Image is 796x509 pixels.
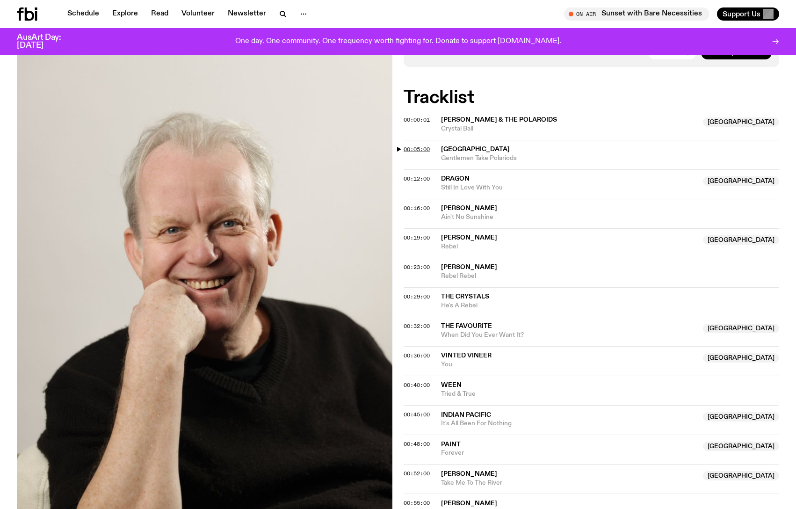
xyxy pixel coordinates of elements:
[404,381,430,389] span: 00:40:00
[404,117,430,123] button: 00:00:01
[441,441,461,448] span: Paint
[703,235,779,245] span: [GEOGRAPHIC_DATA]
[441,272,779,281] span: Rebel Rebel
[404,294,430,299] button: 00:29:00
[404,263,430,271] span: 00:23:00
[441,471,497,477] span: [PERSON_NAME]
[404,501,430,506] button: 00:55:00
[441,264,497,270] span: [PERSON_NAME]
[404,116,430,124] span: 00:00:01
[176,7,220,21] a: Volunteer
[404,352,430,359] span: 00:36:00
[441,154,779,163] span: Gentlemen Take Polariods
[703,353,779,363] span: [GEOGRAPHIC_DATA]
[404,89,779,106] h2: Tracklist
[404,235,430,240] button: 00:19:00
[441,234,497,241] span: [PERSON_NAME]
[107,7,144,21] a: Explore
[441,500,497,507] span: [PERSON_NAME]
[441,412,491,418] span: Indian Pacific
[404,471,430,476] button: 00:52:00
[404,470,430,477] span: 00:52:00
[222,7,272,21] a: Newsletter
[441,183,697,192] span: Still In Love With You
[703,471,779,480] span: [GEOGRAPHIC_DATA]
[404,265,430,270] button: 00:23:00
[62,7,105,21] a: Schedule
[404,412,430,417] button: 00:45:00
[404,206,430,211] button: 00:16:00
[441,390,779,399] span: Tried & True
[703,324,779,333] span: [GEOGRAPHIC_DATA]
[564,7,709,21] button: On AirSunset with Bare Necessities
[441,293,489,300] span: The Crystals
[441,449,697,458] span: Forever
[145,7,174,21] a: Read
[441,124,697,133] span: Crystal Ball
[404,324,430,329] button: 00:32:00
[17,34,77,50] h3: AusArt Day: [DATE]
[404,147,430,152] button: 00:05:00
[703,117,779,127] span: [GEOGRAPHIC_DATA]
[441,331,697,340] span: When Did You Ever Want It?
[441,213,779,222] span: Ain't No Sunshine
[441,242,697,251] span: Rebel
[441,479,697,487] span: Take Me To The River
[404,204,430,212] span: 00:16:00
[441,352,492,359] span: Vinted Vineer
[404,234,430,241] span: 00:19:00
[404,176,430,182] button: 00:12:00
[703,412,779,422] span: [GEOGRAPHIC_DATA]
[404,293,430,300] span: 00:29:00
[723,10,760,18] span: Support Us
[441,205,497,211] span: [PERSON_NAME]
[441,116,557,123] span: [PERSON_NAME] & The Polaroids
[404,499,430,507] span: 00:55:00
[404,442,430,447] button: 00:48:00
[404,322,430,330] span: 00:32:00
[404,145,430,153] span: 00:05:00
[404,440,430,448] span: 00:48:00
[235,37,561,46] p: One day. One community. One frequency worth fighting for. Donate to support [DOMAIN_NAME].
[703,176,779,186] span: [GEOGRAPHIC_DATA]
[441,175,470,182] span: Dragon
[717,7,779,21] button: Support Us
[441,382,462,388] span: Ween
[441,146,510,153] span: [GEOGRAPHIC_DATA]
[404,411,430,418] span: 00:45:00
[404,353,430,358] button: 00:36:00
[404,383,430,388] button: 00:40:00
[441,419,697,428] span: It's All Been For Nothing
[441,301,779,310] span: He's A Rebel
[404,175,430,182] span: 00:12:00
[441,360,697,369] span: You
[441,323,492,329] span: The Favourite
[703,442,779,451] span: [GEOGRAPHIC_DATA]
